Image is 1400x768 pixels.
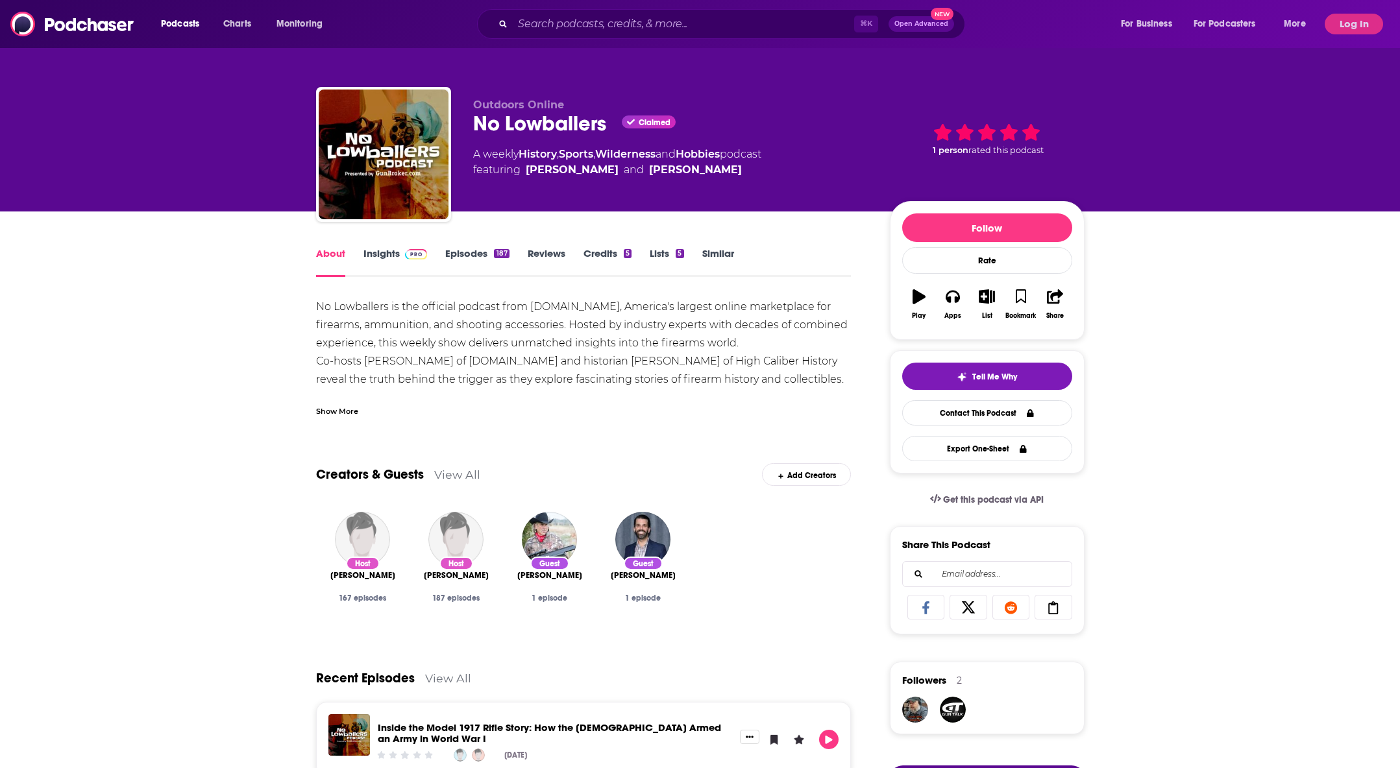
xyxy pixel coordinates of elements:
[559,148,593,160] a: Sports
[611,570,676,581] span: [PERSON_NAME]
[943,494,1044,505] span: Get this podcast via API
[894,21,948,27] span: Open Advanced
[489,9,977,39] div: Search podcasts, credits, & more...
[957,372,967,382] img: tell me why sparkle
[1275,14,1322,34] button: open menu
[940,697,966,723] img: GTMedia
[913,562,1061,586] input: Email address...
[472,749,485,762] img: Allen Forkner
[223,15,251,33] span: Charts
[583,247,632,277] a: Credits5
[950,595,987,619] a: Share on X/Twitter
[765,730,784,749] button: Bookmark Episode
[328,714,370,756] a: Inside the Model 1917 Rifle Story: How the U.S. Armed an Army in World War I
[504,750,527,760] div: [DATE]
[1004,281,1038,328] button: Bookmark
[1284,15,1306,33] span: More
[420,594,493,603] div: 187 episodes
[902,247,1072,274] div: Rate
[1185,14,1275,34] button: open menu
[513,14,854,34] input: Search podcasts, credits, & more...
[649,162,742,178] a: Allen Forkner
[316,298,852,498] div: No Lowballers is the official podcast from [DOMAIN_NAME], America's largest online marketplace fo...
[944,312,961,320] div: Apps
[1112,14,1188,34] button: open menu
[439,557,473,570] div: Host
[445,247,509,277] a: Episodes187
[530,557,569,570] div: Guest
[920,484,1055,516] a: Get this podcast via API
[557,148,559,160] span: ,
[152,14,216,34] button: open menu
[513,594,586,603] div: 1 episode
[624,557,663,570] div: Guest
[378,721,721,745] a: Inside the Model 1917 Rifle Story: How the U.S. Armed an Army in World War I
[819,730,839,749] button: Play
[326,594,399,603] div: 167 episodes
[902,538,990,551] h3: Share This Podcast
[434,468,480,481] a: View All
[454,749,467,762] img: Logan Metesh
[363,247,428,277] a: InsightsPodchaser Pro
[1005,312,1036,320] div: Bookmark
[607,594,680,603] div: 1 episode
[1325,14,1383,34] button: Log In
[902,400,1072,426] a: Contact This Podcast
[890,99,1085,179] div: 1 personrated this podcast
[428,512,484,567] img: Logan Metesh
[473,147,761,178] div: A weekly podcast
[316,466,424,483] a: Creators & Guests
[494,249,509,258] div: 187
[902,281,936,328] button: Play
[424,570,489,581] span: [PERSON_NAME]
[933,145,968,155] span: 1 person
[789,730,809,749] button: Leave a Rating
[473,162,761,178] span: featuring
[656,148,676,160] span: and
[1035,595,1072,619] a: Copy Link
[676,249,683,258] div: 5
[968,145,1044,155] span: rated this podcast
[267,14,339,34] button: open menu
[902,561,1072,587] div: Search followers
[936,281,970,328] button: Apps
[611,570,676,581] a: Donald Trump Jr.
[425,671,471,685] a: View All
[972,372,1017,382] span: Tell Me Why
[740,730,759,744] button: Show More Button
[528,247,565,277] a: Reviews
[316,247,345,277] a: About
[405,249,428,259] img: Podchaser Pro
[1121,15,1172,33] span: For Business
[215,14,259,34] a: Charts
[517,570,582,581] a: Jim Shockey
[473,99,564,111] span: Outdoors Online
[595,148,656,160] a: Wilderness
[10,12,135,36] a: Podchaser - Follow, Share and Rate Podcasts
[276,15,323,33] span: Monitoring
[161,15,199,33] span: Podcasts
[424,570,489,581] a: Logan Metesh
[526,162,619,178] a: Logan Metesh
[330,570,395,581] span: [PERSON_NAME]
[519,148,557,160] a: History
[854,16,878,32] span: ⌘ K
[902,213,1072,242] button: Follow
[1038,281,1072,328] button: Share
[902,436,1072,461] button: Export One-Sheet
[762,463,851,486] div: Add Creators
[330,570,395,581] a: Allen Forkner
[1046,312,1064,320] div: Share
[593,148,595,160] span: ,
[319,90,448,219] img: No Lowballers
[615,512,670,567] img: Donald Trump Jr.
[982,312,992,320] div: List
[522,512,577,567] img: Jim Shockey
[970,281,1003,328] button: List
